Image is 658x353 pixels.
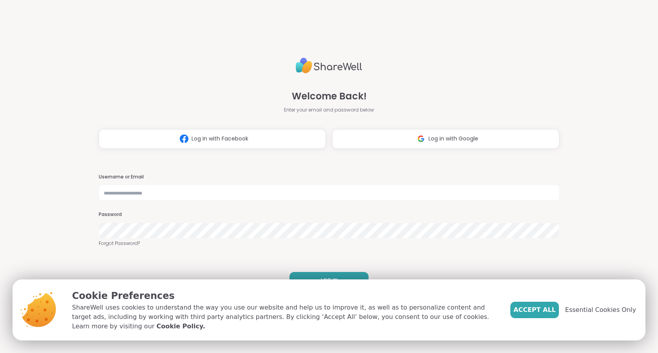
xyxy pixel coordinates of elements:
[292,89,367,103] span: Welcome Back!
[414,131,428,146] img: ShareWell Logomark
[156,322,205,331] a: Cookie Policy.
[321,277,338,284] span: LOG IN
[284,106,374,113] span: Enter your email and password below
[428,135,478,143] span: Log in with Google
[99,240,559,247] a: Forgot Password?
[192,135,248,143] span: Log in with Facebook
[99,129,326,149] button: Log in with Facebook
[99,174,559,180] h3: Username or Email
[296,54,362,77] img: ShareWell Logo
[72,303,498,331] p: ShareWell uses cookies to understand the way you use our website and help us to improve it, as we...
[565,305,636,315] span: Essential Cookies Only
[99,211,559,218] h3: Password
[289,272,369,288] button: LOG IN
[177,131,192,146] img: ShareWell Logomark
[510,302,559,318] button: Accept All
[332,129,559,149] button: Log in with Google
[72,289,498,303] p: Cookie Preferences
[513,305,556,315] span: Accept All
